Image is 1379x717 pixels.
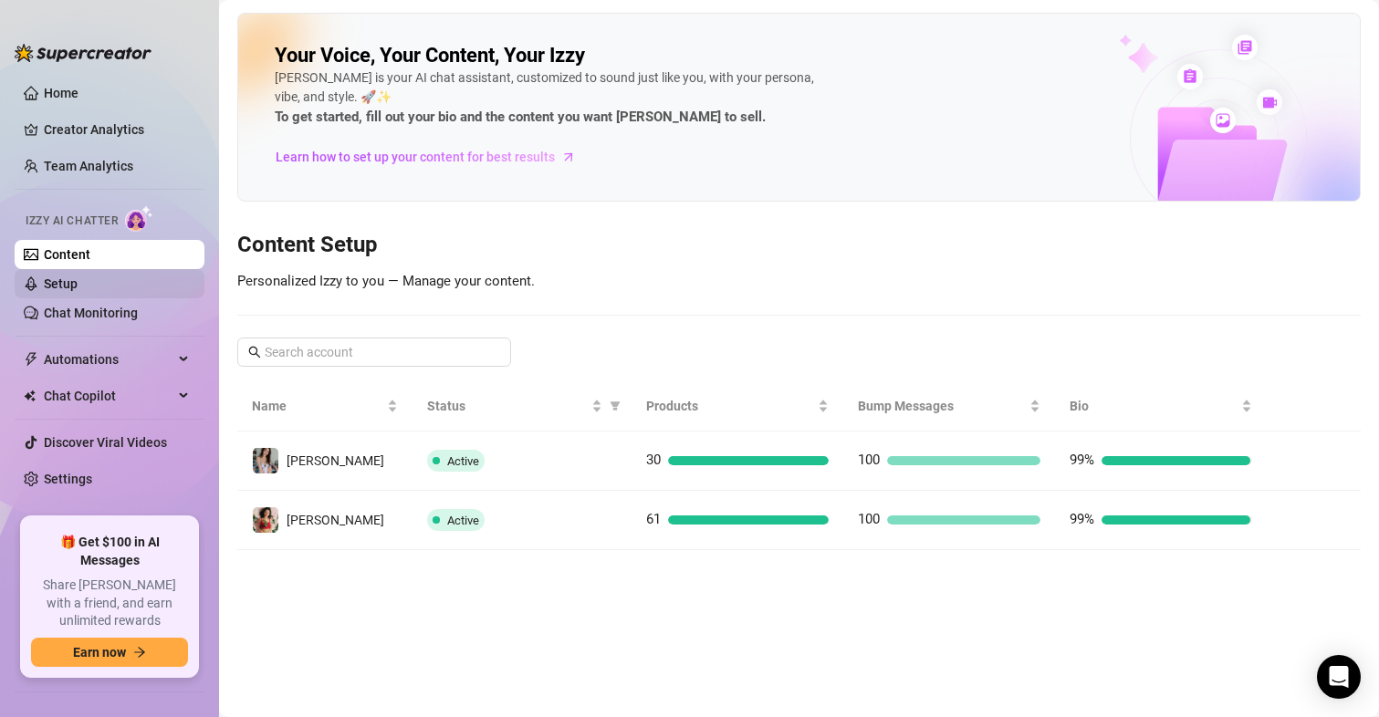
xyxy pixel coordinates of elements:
[287,453,384,468] span: [PERSON_NAME]
[31,577,188,630] span: Share [PERSON_NAME] with a friend, and earn unlimited rewards
[44,276,78,291] a: Setup
[24,390,36,402] img: Chat Copilot
[31,638,188,667] button: Earn nowarrow-right
[73,645,126,660] span: Earn now
[610,400,621,411] span: filter
[265,342,486,362] input: Search account
[44,247,90,262] a: Content
[15,44,151,62] img: logo-BBDzfeDw.svg
[858,396,1026,416] span: Bump Messages
[26,213,118,230] span: Izzy AI Chatter
[275,68,822,129] div: [PERSON_NAME] is your AI chat assistant, customized to sound just like you, with your persona, vi...
[24,352,38,367] span: thunderbolt
[858,452,880,468] span: 100
[1077,15,1360,201] img: ai-chatter-content-library-cLFOSyPT.png
[275,43,585,68] h2: Your Voice, Your Content, Your Izzy
[44,472,92,486] a: Settings
[125,205,153,232] img: AI Chatter
[1070,396,1238,416] span: Bio
[44,381,173,410] span: Chat Copilot
[559,148,578,166] span: arrow-right
[275,109,766,125] strong: To get started, fill out your bio and the content you want [PERSON_NAME] to sell.
[646,396,814,416] span: Products
[1317,655,1361,699] div: Open Intercom Messenger
[248,346,261,358] span: search
[44,306,138,320] a: Chat Monitoring
[31,534,188,569] span: 🎁 Get $100 in AI Messages
[237,381,413,431] th: Name
[253,507,278,533] img: maki
[276,147,555,167] span: Learn how to set up your content for best results
[858,511,880,527] span: 100
[252,396,383,416] span: Name
[44,159,133,173] a: Team Analytics
[646,511,661,527] span: 61
[646,452,661,468] span: 30
[44,115,190,144] a: Creator Analytics
[275,142,590,171] a: Learn how to set up your content for best results
[413,381,632,431] th: Status
[427,396,588,416] span: Status
[237,231,1361,260] h3: Content Setup
[44,86,78,100] a: Home
[843,381,1055,431] th: Bump Messages
[44,435,167,450] a: Discover Viral Videos
[1055,381,1267,431] th: Bio
[44,345,173,374] span: Automations
[606,392,624,420] span: filter
[632,381,843,431] th: Products
[1070,452,1094,468] span: 99%
[287,513,384,527] span: [PERSON_NAME]
[447,514,479,527] span: Active
[447,454,479,468] span: Active
[237,273,535,289] span: Personalized Izzy to you — Manage your content.
[253,448,278,473] img: Maki
[1070,511,1094,527] span: 99%
[133,646,146,659] span: arrow-right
